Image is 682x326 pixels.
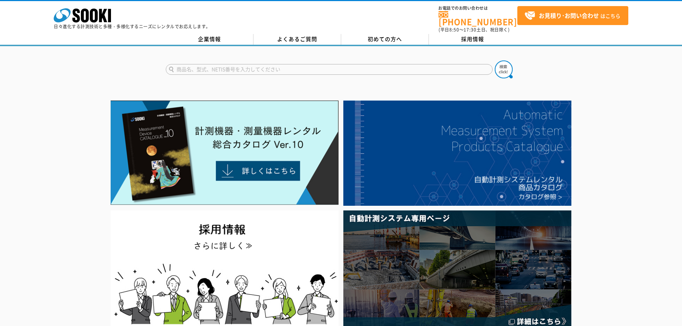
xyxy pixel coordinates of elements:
[54,24,211,29] p: 日々進化する計測技術と多種・多様化するニーズにレンタルでお応えします。
[539,11,599,20] strong: お見積り･お問い合わせ
[341,34,429,45] a: 初めての方へ
[439,6,517,10] span: お電話でのお問い合わせは
[368,35,402,43] span: 初めての方へ
[343,101,571,206] img: 自動計測システムカタログ
[253,34,341,45] a: よくあるご質問
[111,101,339,205] img: Catalog Ver10
[495,60,513,78] img: btn_search.png
[524,10,620,21] span: はこちら
[166,34,253,45] a: 企業情報
[429,34,517,45] a: 採用情報
[439,11,517,26] a: [PHONE_NUMBER]
[449,26,459,33] span: 8:50
[439,26,509,33] span: (平日 ～ 土日、祝日除く)
[464,26,477,33] span: 17:30
[166,64,493,75] input: 商品名、型式、NETIS番号を入力してください
[517,6,628,25] a: お見積り･お問い合わせはこちら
